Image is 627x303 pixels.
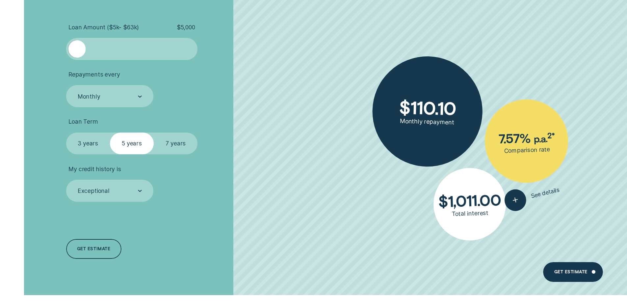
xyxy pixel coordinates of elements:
[66,133,110,155] label: 3 years
[110,133,154,155] label: 5 years
[530,186,561,200] span: See details
[543,262,603,282] a: Get Estimate
[177,24,195,31] span: $ 5,000
[68,118,98,125] span: Loan Term
[78,93,100,100] div: Monthly
[78,187,110,195] div: Exceptional
[66,239,121,259] a: Get estimate
[68,24,139,31] span: Loan Amount ( $5k - $63k )
[68,71,120,78] span: Repayments every
[154,133,197,155] label: 7 years
[68,166,121,173] span: My credit history is
[502,179,562,213] button: See details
